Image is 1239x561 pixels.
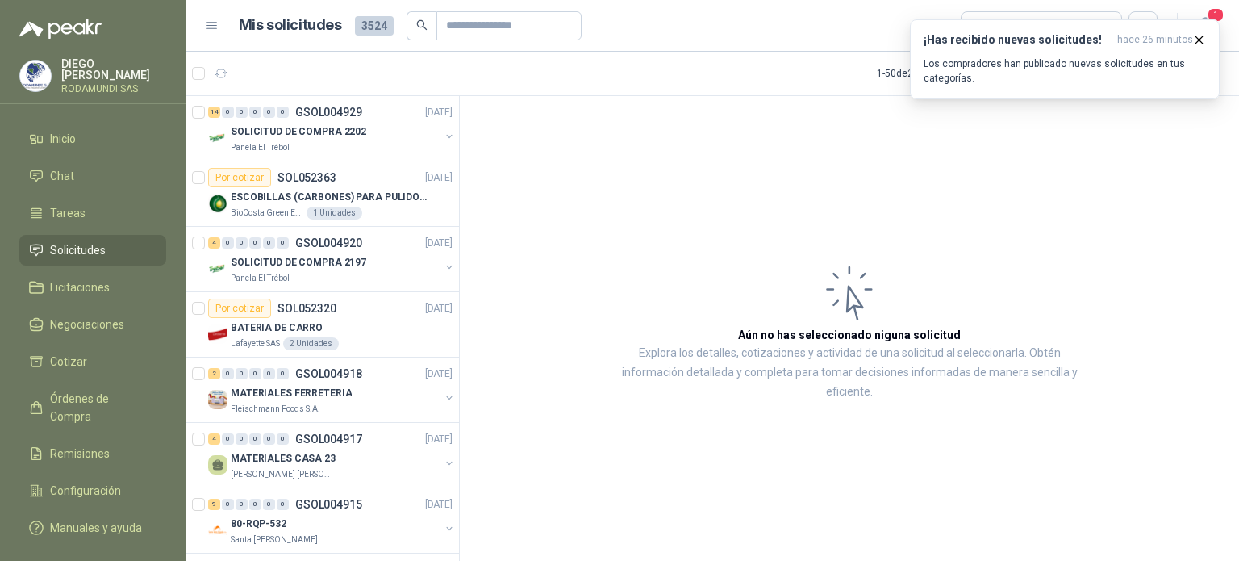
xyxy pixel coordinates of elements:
[249,433,261,445] div: 0
[50,167,74,185] span: Chat
[208,390,227,409] img: Company Logo
[425,497,453,513] p: [DATE]
[50,482,121,500] span: Configuración
[231,272,290,285] p: Panela El Trébol
[277,172,336,183] p: SOL052363
[50,390,151,425] span: Órdenes de Compra
[425,170,453,186] p: [DATE]
[208,429,456,481] a: 4 0 0 0 0 0 GSOL004917[DATE] MATERIALES CASA 23[PERSON_NAME] [PERSON_NAME]
[186,161,459,227] a: Por cotizarSOL052363[DATE] Company LogoESCOBILLAS (CARBONES) PARA PULIDORA DEWALTBioCosta Green E...
[307,207,362,220] div: 1 Unidades
[19,383,166,432] a: Órdenes de Compra
[19,309,166,340] a: Negociaciones
[208,495,456,546] a: 9 0 0 0 0 0 GSOL004915[DATE] Company Logo80-RQP-532Santa [PERSON_NAME]
[19,346,166,377] a: Cotizar
[231,320,323,336] p: BATERIA DE CARRO
[263,237,275,249] div: 0
[208,364,456,416] a: 2 0 0 0 0 0 GSOL004918[DATE] Company LogoMATERIALES FERRETERIAFleischmann Foods S.A.
[19,513,166,543] a: Manuales y ayuda
[277,303,336,314] p: SOL052320
[19,161,166,191] a: Chat
[263,433,275,445] div: 0
[239,14,342,37] h1: Mis solicitudes
[1117,33,1193,47] span: hace 26 minutos
[263,107,275,118] div: 0
[249,237,261,249] div: 0
[295,499,362,510] p: GSOL004915
[208,499,220,510] div: 9
[19,475,166,506] a: Configuración
[208,168,271,187] div: Por cotizar
[355,16,394,36] span: 3524
[222,237,234,249] div: 0
[50,241,106,259] span: Solicitudes
[208,103,456,154] a: 14 0 0 0 0 0 GSOL004929[DATE] Company LogoSOLICITUD DE COMPRA 2202Panela El Trébol
[231,124,366,140] p: SOLICITUD DE COMPRA 2202
[236,237,248,249] div: 0
[208,299,271,318] div: Por cotizar
[222,107,234,118] div: 0
[1207,7,1224,23] span: 1
[277,107,289,118] div: 0
[61,58,166,81] p: DIEGO [PERSON_NAME]
[910,19,1220,99] button: ¡Has recibido nuevas solicitudes!hace 26 minutos Los compradores han publicado nuevas solicitudes...
[295,433,362,445] p: GSOL004917
[231,190,432,205] p: ESCOBILLAS (CARBONES) PARA PULIDORA DEWALT
[231,403,320,416] p: Fleischmann Foods S.A.
[1191,11,1220,40] button: 1
[208,368,220,379] div: 2
[236,433,248,445] div: 0
[277,433,289,445] div: 0
[231,386,352,401] p: MATERIALES FERRETERIA
[971,17,1005,35] div: Todas
[208,128,227,148] img: Company Logo
[283,337,339,350] div: 2 Unidades
[231,337,280,350] p: Lafayette SAS
[208,194,227,213] img: Company Logo
[236,368,248,379] div: 0
[231,534,318,546] p: Santa [PERSON_NAME]
[50,353,87,371] span: Cotizar
[924,57,1206,86] p: Los compradores han publicado nuevas solicitudes en tus categorías.
[50,278,110,296] span: Licitaciones
[277,499,289,510] div: 0
[924,33,1111,47] h3: ¡Has recibido nuevas solicitudes!
[186,292,459,358] a: Por cotizarSOL052320[DATE] Company LogoBATERIA DE CARROLafayette SAS2 Unidades
[425,366,453,382] p: [DATE]
[231,468,332,481] p: [PERSON_NAME] [PERSON_NAME]
[416,19,428,31] span: search
[249,368,261,379] div: 0
[425,432,453,447] p: [DATE]
[222,433,234,445] div: 0
[20,61,51,91] img: Company Logo
[208,433,220,445] div: 4
[277,237,289,249] div: 0
[208,237,220,249] div: 4
[222,499,234,510] div: 0
[208,233,456,285] a: 4 0 0 0 0 0 GSOL004920[DATE] Company LogoSOLICITUD DE COMPRA 2197Panela El Trébol
[50,519,142,537] span: Manuales y ayuda
[231,141,290,154] p: Panela El Trébol
[19,19,102,39] img: Logo peakr
[19,235,166,266] a: Solicitudes
[738,326,961,344] h3: Aún no has seleccionado niguna solicitud
[295,368,362,379] p: GSOL004918
[263,499,275,510] div: 0
[231,207,303,220] p: BioCosta Green Energy S.A.S
[19,438,166,469] a: Remisiones
[208,324,227,344] img: Company Logo
[236,499,248,510] div: 0
[19,124,166,154] a: Inicio
[222,368,234,379] div: 0
[61,84,166,94] p: RODAMUNDI SAS
[208,107,220,118] div: 14
[231,255,366,270] p: SOLICITUD DE COMPRA 2197
[50,130,76,148] span: Inicio
[295,107,362,118] p: GSOL004929
[231,517,286,532] p: 80-RQP-532
[277,368,289,379] div: 0
[19,198,166,228] a: Tareas
[50,316,124,333] span: Negociaciones
[208,259,227,278] img: Company Logo
[425,301,453,316] p: [DATE]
